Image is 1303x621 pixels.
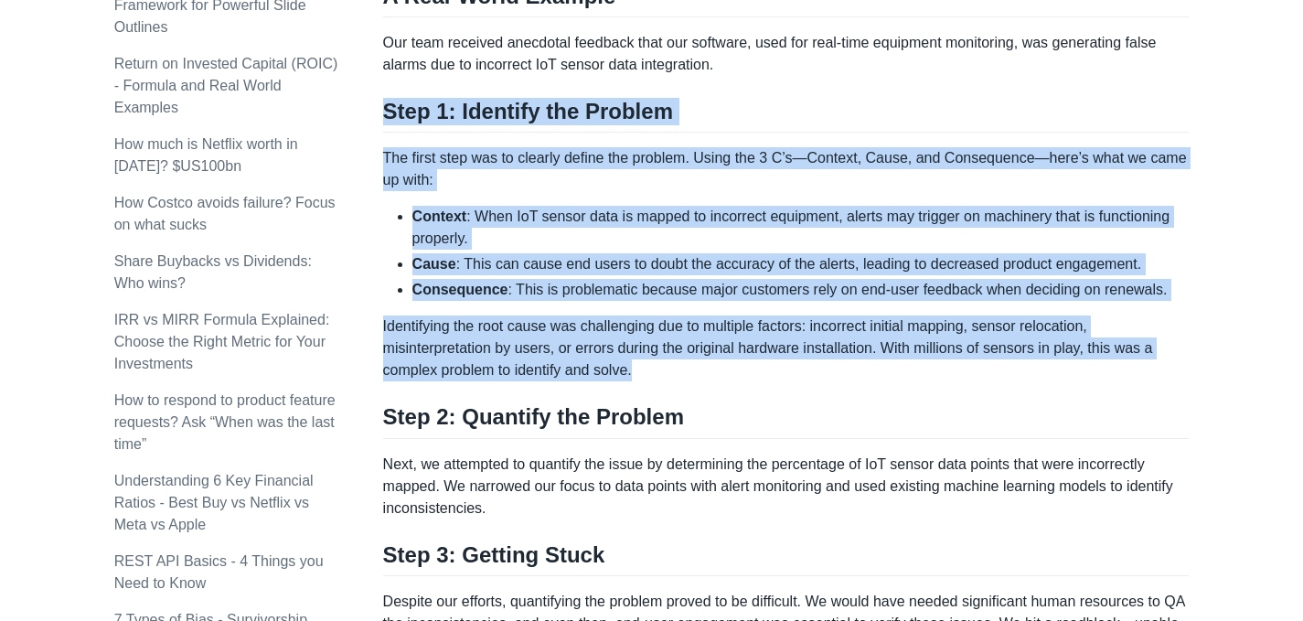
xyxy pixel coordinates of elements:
p: Our team received anecdotal feedback that our software, used for real-time equipment monitoring, ... [383,32,1190,76]
a: REST API Basics - 4 Things you Need to Know [114,553,324,591]
a: Share Buybacks vs Dividends: Who wins? [114,253,312,291]
p: Next, we attempted to quantify the issue by determining the percentage of IoT sensor data points ... [383,454,1190,519]
a: How much is Netflix worth in [DATE]? $US100bn [114,136,298,174]
li: : When IoT sensor data is mapped to incorrect equipment, alerts may trigger on machinery that is ... [412,206,1190,250]
h2: Step 2: Quantify the Problem [383,403,1190,438]
a: How Costco avoids failure? Focus on what sucks [114,195,336,232]
h2: Step 1: Identify the Problem [383,98,1190,133]
a: IRR vs MIRR Formula Explained: Choose the Right Metric for Your Investments [114,312,330,371]
a: Return on Invested Capital (ROIC) - Formula and Real World Examples [114,56,338,115]
li: : This is problematic because major customers rely on end-user feedback when deciding on renewals. [412,279,1190,301]
strong: Context [412,209,467,224]
strong: Cause [412,256,456,272]
a: How to respond to product feature requests? Ask “When was the last time” [114,392,336,452]
li: : This can cause end users to doubt the accuracy of the alerts, leading to decreased product enga... [412,253,1190,275]
p: Identifying the root cause was challenging due to multiple factors: incorrect initial mapping, se... [383,316,1190,381]
p: The first step was to clearly define the problem. Using the 3 C’s—Context, Cause, and Consequence... [383,147,1190,191]
a: Understanding 6 Key Financial Ratios - Best Buy vs Netflix vs Meta vs Apple [114,473,314,532]
h2: Step 3: Getting Stuck [383,541,1190,576]
strong: Consequence [412,282,508,297]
